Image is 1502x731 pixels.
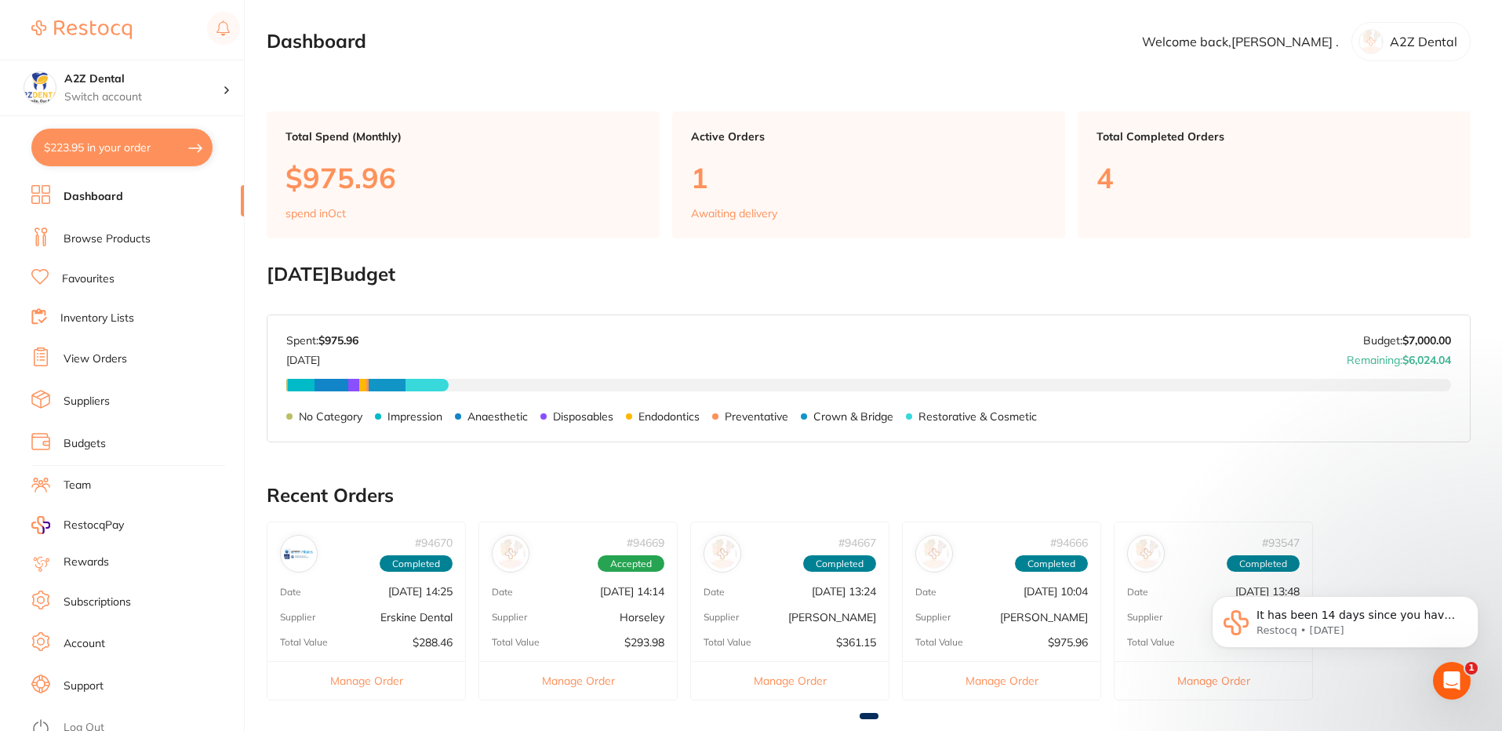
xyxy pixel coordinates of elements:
[388,585,453,598] p: [DATE] 14:25
[598,555,664,573] span: Accepted
[1050,536,1088,549] p: # 94666
[1402,353,1451,367] strong: $6,024.04
[1115,661,1312,700] button: Manage Order
[624,636,664,649] p: $293.98
[1142,35,1339,49] p: Welcome back, [PERSON_NAME] .
[1433,662,1471,700] iframe: Intercom live chat
[280,612,315,623] p: Supplier
[492,587,513,598] p: Date
[64,231,151,247] a: Browse Products
[68,60,271,75] p: Message from Restocq, sent 3w ago
[1015,555,1088,573] span: Completed
[725,410,788,423] p: Preventative
[64,555,109,570] a: Rewards
[31,129,213,166] button: $223.95 in your order
[1131,539,1161,569] img: Adam Dental
[1078,111,1471,238] a: Total Completed Orders4
[812,585,876,598] p: [DATE] 13:24
[813,410,893,423] p: Crown & Bridge
[691,661,889,700] button: Manage Order
[267,661,465,700] button: Manage Order
[387,410,442,423] p: Impression
[64,351,127,367] a: View Orders
[620,611,664,624] p: Horseley
[788,611,876,624] p: [PERSON_NAME]
[284,539,314,569] img: Erskine Dental
[1024,585,1088,598] p: [DATE] 10:04
[1188,563,1502,689] iframe: Intercom notifications message
[31,516,124,534] a: RestocqPay
[318,333,358,347] strong: $975.96
[285,162,641,194] p: $975.96
[1127,637,1175,648] p: Total Value
[31,516,50,534] img: RestocqPay
[60,311,134,326] a: Inventory Lists
[64,595,131,610] a: Subscriptions
[1127,612,1162,623] p: Supplier
[479,661,677,700] button: Manage Order
[1048,636,1088,649] p: $975.96
[838,536,876,549] p: # 94667
[285,130,641,143] p: Total Spend (Monthly)
[691,207,777,220] p: Awaiting delivery
[380,555,453,573] span: Completed
[691,162,1046,194] p: 1
[1096,130,1452,143] p: Total Completed Orders
[691,130,1046,143] p: Active Orders
[704,637,751,648] p: Total Value
[1390,35,1457,49] p: A2Z Dental
[915,612,951,623] p: Supplier
[918,410,1037,423] p: Restorative & Cosmetic
[1127,587,1148,598] p: Date
[638,410,700,423] p: Endodontics
[704,612,739,623] p: Supplier
[836,636,876,649] p: $361.15
[286,347,358,366] p: [DATE]
[64,436,106,452] a: Budgets
[64,394,110,409] a: Suppliers
[915,637,963,648] p: Total Value
[299,410,362,423] p: No Category
[267,111,660,238] a: Total Spend (Monthly)$975.96spend inOct
[64,89,223,105] p: Switch account
[915,587,936,598] p: Date
[496,539,526,569] img: Horseley
[68,45,269,136] span: It has been 14 days since you have started your Restocq journey. We wanted to do a check in and s...
[1227,555,1300,573] span: Completed
[280,587,301,598] p: Date
[62,271,115,287] a: Favourites
[286,334,358,347] p: Spent:
[1262,536,1300,549] p: # 93547
[492,637,540,648] p: Total Value
[267,485,1471,507] h2: Recent Orders
[280,637,328,648] p: Total Value
[285,207,346,220] p: spend in Oct
[1402,333,1451,347] strong: $7,000.00
[600,585,664,598] p: [DATE] 14:14
[415,536,453,549] p: # 94670
[704,587,725,598] p: Date
[380,611,453,624] p: Erskine Dental
[553,410,613,423] p: Disposables
[1347,347,1451,366] p: Remaining:
[1000,611,1088,624] p: [PERSON_NAME]
[803,555,876,573] span: Completed
[672,111,1065,238] a: Active Orders1Awaiting delivery
[267,264,1471,285] h2: [DATE] Budget
[467,410,528,423] p: Anaesthetic
[31,20,132,39] img: Restocq Logo
[64,189,123,205] a: Dashboard
[64,518,124,533] span: RestocqPay
[64,478,91,493] a: Team
[267,31,366,53] h2: Dashboard
[707,539,737,569] img: Henry Schein Halas
[492,612,527,623] p: Supplier
[1465,662,1478,675] span: 1
[24,72,56,104] img: A2Z Dental
[903,661,1100,700] button: Manage Order
[627,536,664,549] p: # 94669
[64,71,223,87] h4: A2Z Dental
[31,12,132,48] a: Restocq Logo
